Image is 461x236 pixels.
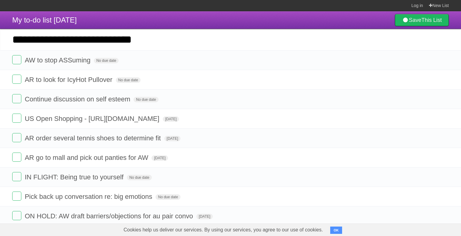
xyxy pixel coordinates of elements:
span: AR go to mall and pick out panties for AW [25,154,150,161]
label: Done [12,114,21,123]
span: [DATE] [196,214,213,219]
label: Done [12,172,21,181]
span: Cookies help us deliver our services. By using our services, you agree to our use of cookies. [117,224,329,236]
span: No due date [155,194,180,200]
span: [DATE] [163,116,179,122]
label: Done [12,153,21,162]
label: Done [12,55,21,64]
span: No due date [127,175,152,180]
label: Done [12,133,21,142]
span: My to-do list [DATE] [12,16,77,24]
label: Done [12,94,21,103]
span: AR order several tennis shoes to determine fit [25,134,162,142]
button: OK [330,227,342,234]
span: No due date [134,97,158,102]
a: SaveThis List [395,14,449,26]
span: Continue discussion on self esteem [25,95,132,103]
span: No due date [94,58,119,63]
b: This List [421,17,442,23]
span: Pick back up conversation re: big emotions [25,193,154,200]
span: AR to look for IcyHot Pullover [25,76,114,83]
span: No due date [116,77,141,83]
span: AW to stop ASSuming [25,56,92,64]
label: Done [12,75,21,84]
span: IN FLIGHT: Being true to yourself [25,173,125,181]
span: [DATE] [164,136,181,141]
label: Done [12,192,21,201]
label: Done [12,211,21,220]
span: US Open Shopping - [URL][DOMAIN_NAME] [25,115,161,122]
span: ON HOLD: AW draft barriers/objections for au pair convo [25,212,195,220]
span: [DATE] [152,155,168,161]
